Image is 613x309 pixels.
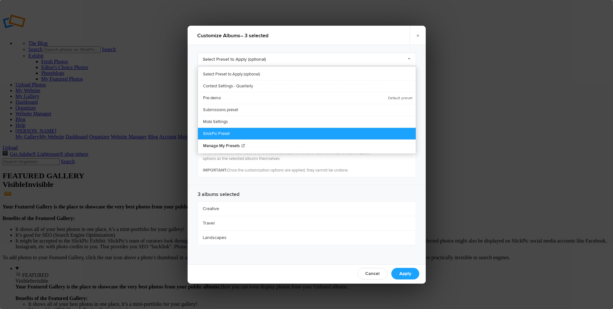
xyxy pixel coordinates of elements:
i: Customize albums [197,32,240,39]
a: Select Preset to Apply (optional) [198,53,416,66]
b: Creative [203,206,219,212]
h3: 3 albums selected [198,185,416,198]
a: Cancel [357,268,387,279]
a: Manage My Presets [198,139,416,152]
span: Manage My Presets [203,143,240,148]
a: SlickPic Preset [198,128,416,139]
a: Pre-demo [198,92,416,104]
a: Select Preset to Apply (optional) [198,68,416,80]
a: × [410,26,426,45]
a: Contest Settings - Quarterly [198,80,416,92]
a: Apply [391,268,419,279]
a: Submissions preset [198,104,416,116]
a: Mobi Settings [198,116,416,128]
b: Travel [203,220,215,226]
b: Landscapes [203,234,227,241]
b: IMPORTANT: [203,168,227,173]
b: – 3 selected [197,32,268,39]
p: When enabled, all sub-albums of the selected albums will also receive the same customization opti... [203,150,374,173]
